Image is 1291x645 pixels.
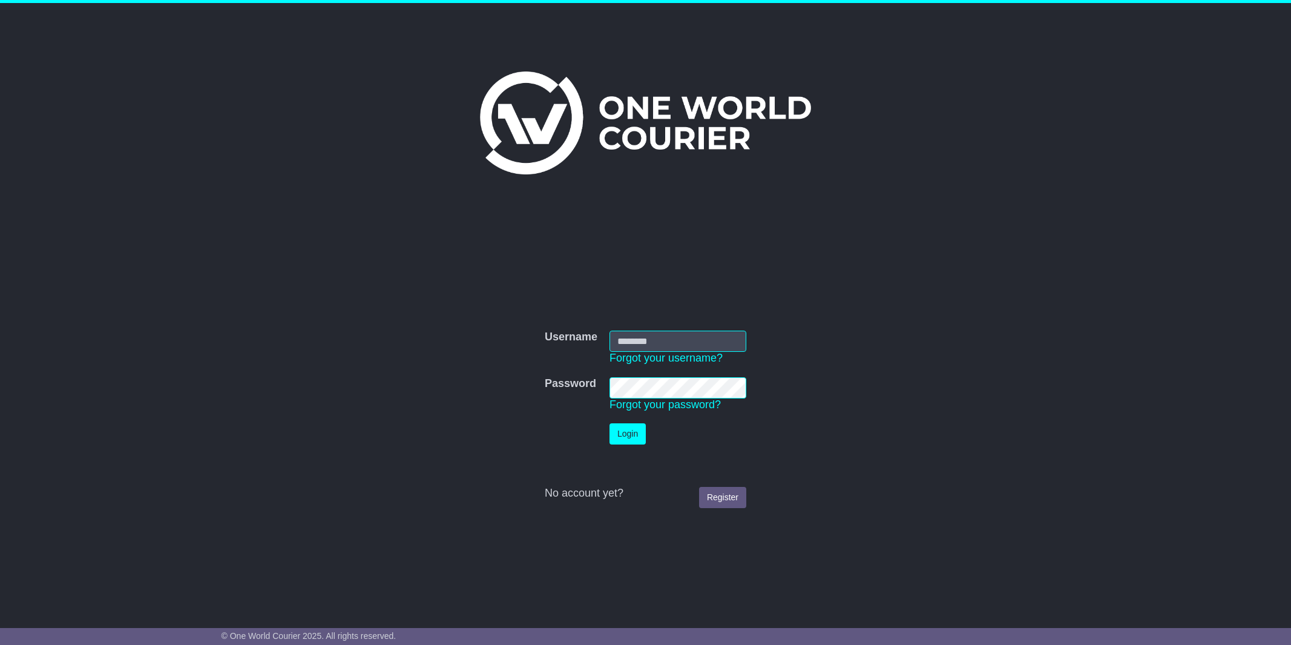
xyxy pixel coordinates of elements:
[222,631,396,641] span: © One World Courier 2025. All rights reserved.
[545,487,746,500] div: No account yet?
[609,399,721,411] a: Forgot your password?
[699,487,746,508] a: Register
[545,377,596,391] label: Password
[609,352,723,364] a: Forgot your username?
[609,423,646,445] button: Login
[545,331,597,344] label: Username
[480,71,810,174] img: One World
